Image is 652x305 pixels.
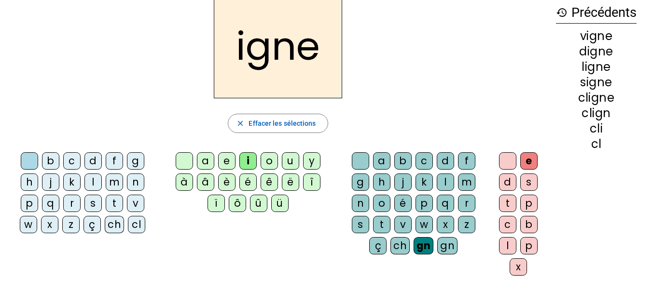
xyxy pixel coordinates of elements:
div: è [218,173,236,191]
div: f [458,152,475,170]
div: o [261,152,278,170]
div: û [250,195,267,212]
div: e [218,152,236,170]
div: clign [556,107,637,119]
div: t [499,195,516,212]
div: h [21,173,38,191]
mat-icon: close [236,119,245,128]
div: t [106,195,123,212]
div: cli [556,123,637,134]
div: d [499,173,516,191]
div: g [352,173,369,191]
div: digne [556,46,637,57]
div: ô [229,195,246,212]
div: ligne [556,61,637,73]
div: v [127,195,144,212]
div: q [42,195,59,212]
div: h [373,173,390,191]
div: gn [414,237,433,254]
div: w [20,216,37,233]
div: ï [208,195,225,212]
div: g [127,152,144,170]
div: i [239,152,257,170]
div: r [458,195,475,212]
div: p [416,195,433,212]
div: b [520,216,538,233]
div: d [84,152,102,170]
div: a [197,152,214,170]
div: n [127,173,144,191]
div: ê [261,173,278,191]
div: v [394,216,412,233]
div: b [42,152,59,170]
div: x [510,258,527,276]
button: Effacer les sélections [228,114,328,133]
div: m [106,173,123,191]
div: s [84,195,102,212]
div: signe [556,77,637,88]
div: y [303,152,320,170]
div: ch [390,237,410,254]
div: d [437,152,454,170]
div: j [394,173,412,191]
div: m [458,173,475,191]
div: c [499,216,516,233]
div: à [176,173,193,191]
div: q [437,195,454,212]
div: l [437,173,454,191]
div: ü [271,195,289,212]
div: ë [282,173,299,191]
div: n [352,195,369,212]
div: j [42,173,59,191]
div: é [239,173,257,191]
div: cl [556,138,637,150]
div: p [520,195,538,212]
div: u [282,152,299,170]
div: vigne [556,30,637,42]
mat-icon: history [556,7,568,18]
div: a [373,152,390,170]
div: e [520,152,538,170]
div: cl [128,216,145,233]
div: gn [437,237,458,254]
div: f [106,152,123,170]
div: x [41,216,58,233]
div: x [437,216,454,233]
h3: Précédents [556,2,637,24]
div: p [21,195,38,212]
div: k [416,173,433,191]
div: o [373,195,390,212]
div: k [63,173,81,191]
div: s [520,173,538,191]
div: c [63,152,81,170]
div: l [499,237,516,254]
div: r [63,195,81,212]
div: z [62,216,80,233]
div: z [458,216,475,233]
div: ç [83,216,101,233]
div: é [394,195,412,212]
div: c [416,152,433,170]
div: â [197,173,214,191]
div: b [394,152,412,170]
div: ch [105,216,124,233]
div: cligne [556,92,637,104]
div: w [416,216,433,233]
div: p [520,237,538,254]
div: s [352,216,369,233]
div: l [84,173,102,191]
span: Effacer les sélections [249,118,316,129]
div: ç [369,237,387,254]
div: t [373,216,390,233]
div: î [303,173,320,191]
